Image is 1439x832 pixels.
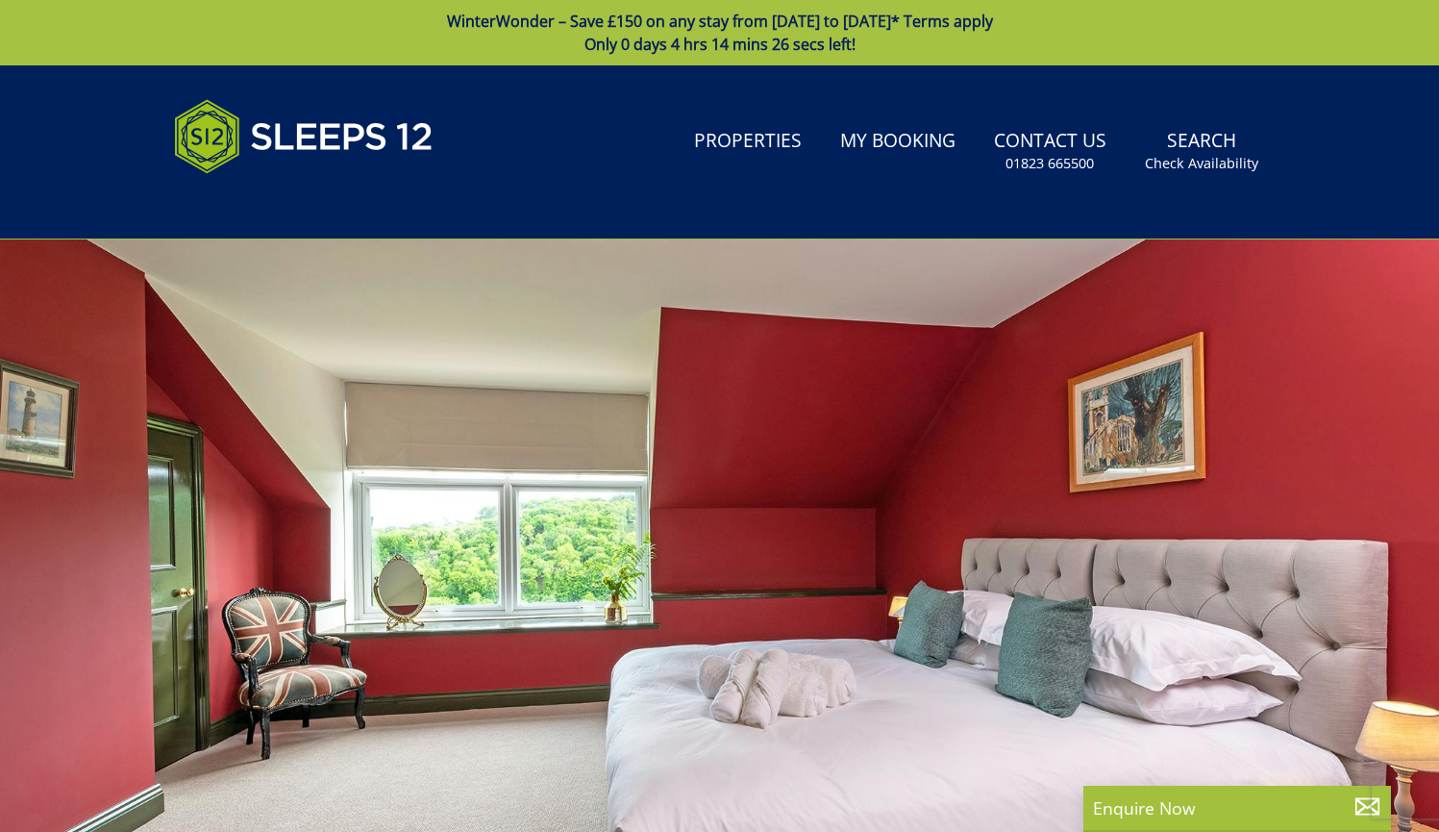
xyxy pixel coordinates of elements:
[1005,154,1094,173] small: 01823 665500
[164,196,366,213] iframe: Customer reviews powered by Trustpilot
[174,88,434,185] img: Sleeps 12
[686,120,809,164] a: Properties
[986,120,1114,183] a: Contact Us01823 665500
[1145,154,1258,173] small: Check Availability
[584,34,856,55] span: Only 0 days 4 hrs 14 mins 26 secs left!
[1137,120,1266,183] a: SearchCheck Availability
[1093,795,1381,820] p: Enquire Now
[832,120,963,164] a: My Booking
